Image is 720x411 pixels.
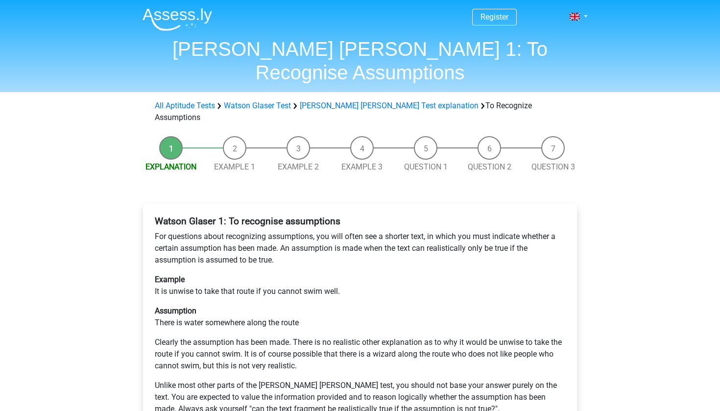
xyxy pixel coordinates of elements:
[341,162,383,171] a: Example 3
[300,101,479,110] a: [PERSON_NAME] [PERSON_NAME] Test explanation
[155,274,565,297] p: It is unwise to take that route if you cannot swim well.
[404,162,448,171] a: Question 1
[155,231,565,266] p: For questions about recognizing assumptions, you will often see a shorter text, in which you must...
[145,162,196,171] a: Explanation
[155,275,185,284] b: Example
[480,12,508,22] a: Register
[531,162,575,171] a: Question 3
[155,337,565,372] p: Clearly the assumption has been made. There is no realistic other explanation as to why it would ...
[224,101,291,110] a: Watson Glaser Test
[155,101,215,110] a: All Aptitude Tests
[155,216,340,227] b: Watson Glaser 1: To recognise assumptions
[135,37,585,84] h1: [PERSON_NAME] [PERSON_NAME] 1: To Recognise Assumptions
[278,162,319,171] a: Example 2
[468,162,511,171] a: Question 2
[214,162,255,171] a: Example 1
[155,306,196,315] b: Assumption
[151,100,569,123] div: To Recognize Assumptions
[143,8,212,31] img: Assessly
[155,305,565,329] p: There is water somewhere along the route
